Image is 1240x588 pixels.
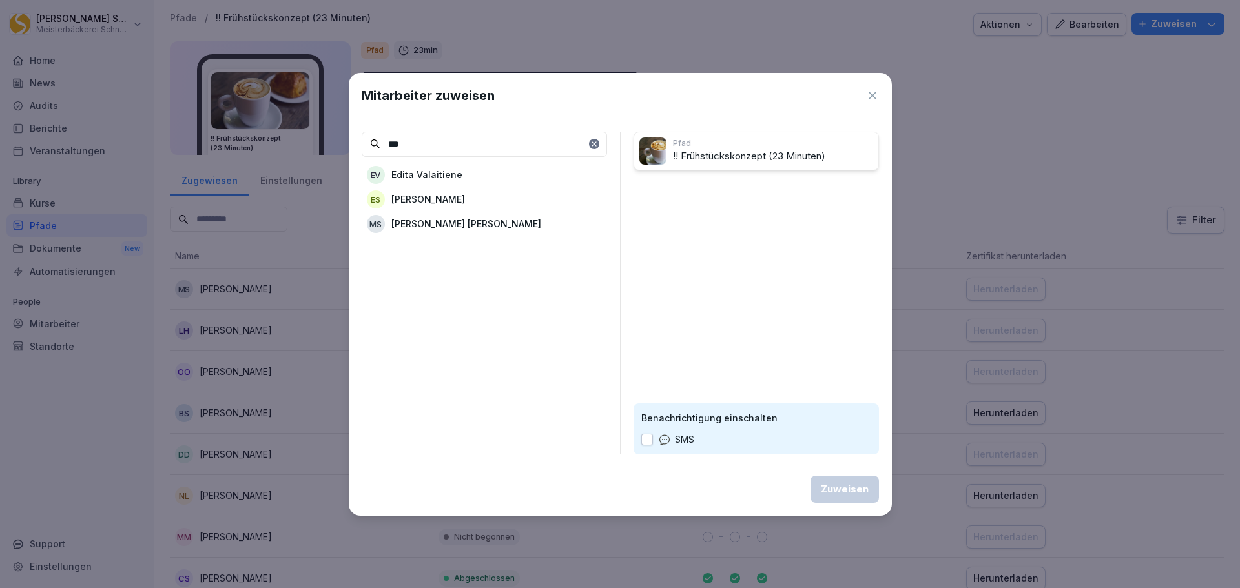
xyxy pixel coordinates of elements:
[641,411,871,425] p: Benachrichtigung einschalten
[673,149,873,164] p: !! Frühstückskonzept (23 Minuten)
[811,476,879,503] button: Zuweisen
[362,86,495,105] h1: Mitarbeiter zuweisen
[367,166,385,184] div: EV
[675,432,694,447] p: SMS
[391,217,541,230] p: [PERSON_NAME] [PERSON_NAME]
[367,190,385,208] div: ES
[391,192,465,206] p: [PERSON_NAME]
[391,168,462,181] p: Edita Valaitiene
[673,137,873,149] p: Pfad
[821,482,869,496] div: Zuweisen
[367,215,385,233] div: MS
